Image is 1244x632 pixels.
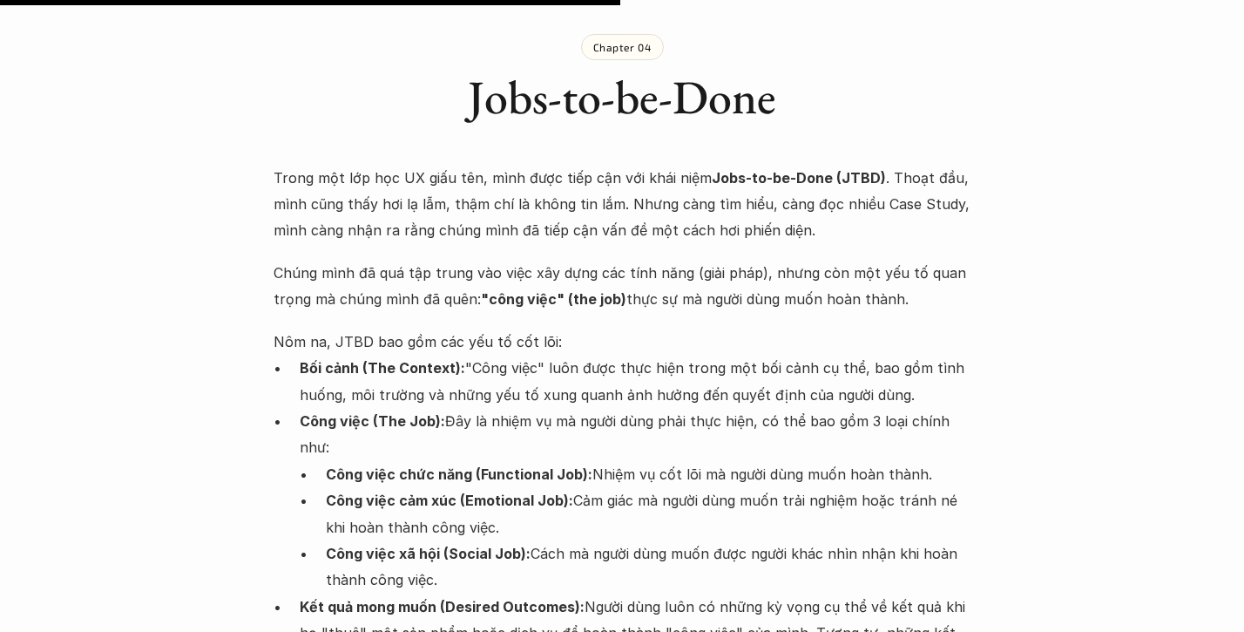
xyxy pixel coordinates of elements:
[300,412,445,430] strong: Công việc (The Job):
[274,165,970,244] p: Trong một lớp học UX giấu tên, mình được tiếp cận với khái niệm . Thoạt đầu, mình cũng thấy hơi l...
[326,545,531,562] strong: Công việc xã hội (Social Job):
[300,355,970,408] p: "Công việc" luôn được thực hiện trong một bối cảnh cụ thể, bao gồm tình huống, môi trường và nhữn...
[300,359,465,377] strong: Bối cảnh (The Context):
[712,169,886,187] strong: Jobs-to-be-Done (JTBD)
[274,329,970,355] p: Nôm na, JTBD bao gồm các yếu tố cốt lõi:
[300,408,970,461] p: Đây là nhiệm vụ mà người dùng phải thực hiện, có thể bao gồm 3 loại chính như:
[326,540,970,594] p: Cách mà người dùng muốn được người khác nhìn nhận khi hoàn thành công việc.
[326,487,970,540] p: Cảm giác mà người dùng muốn trải nghiệm hoặc tránh né khi hoàn thành công việc.
[326,461,970,487] p: Nhiệm vụ cốt lõi mà người dùng muốn hoàn thành.
[593,41,652,53] p: Chapter 04
[326,492,573,509] strong: Công việc cảm xúc (Emotional Job):
[481,290,626,308] strong: "công việc" (the job)
[274,69,970,126] h1: Jobs-to-be-Done
[300,598,585,615] strong: Kết quả mong muốn (Desired Outcomes):
[274,260,970,313] p: Chúng mình đã quá tập trung vào việc xây dựng các tính năng (giải pháp), nhưng còn một yếu tố qua...
[326,466,592,483] strong: Công việc chức năng (Functional Job):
